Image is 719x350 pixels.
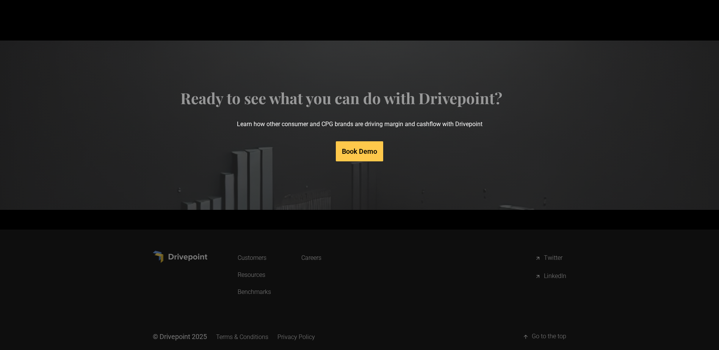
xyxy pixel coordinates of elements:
h4: Ready to see what you can do with Drivepoint? [180,89,502,107]
p: Learn how other consumer and CPG brands are driving margin and cashflow with Drivepoint [199,107,520,141]
div: Twitter [544,254,562,263]
a: Book Demo [336,141,383,161]
a: Twitter [535,251,566,266]
a: Careers [301,251,321,265]
div: LinkedIn [544,272,566,281]
div: Go to the top [532,332,566,341]
a: Customers [238,251,271,265]
a: LinkedIn [535,269,566,284]
a: Privacy Policy [277,330,315,344]
div: © Drivepoint 2025 [153,332,207,341]
a: Resources [238,268,271,282]
a: Benchmarks [238,285,271,299]
a: Terms & Conditions [216,330,268,344]
a: Go to the top [523,329,566,344]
